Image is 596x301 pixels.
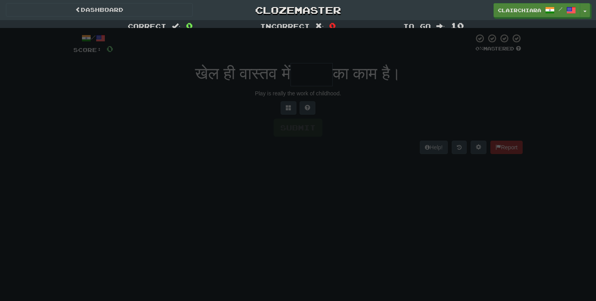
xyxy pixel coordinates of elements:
span: clairchiara [498,7,541,14]
span: Score: [73,46,102,53]
span: 0 [329,21,336,30]
div: Mastered [474,45,523,52]
span: 0 % [475,45,483,52]
button: Single letter hint - you only get 1 per sentence and score half the points! alt+h [300,101,315,115]
button: Report [490,141,523,154]
a: clairchiara / [494,3,580,17]
div: / [73,33,113,43]
span: : [436,23,445,30]
span: का काम है। [333,64,401,83]
a: Dashboard [6,3,193,17]
span: : [315,23,324,30]
span: : [172,23,181,30]
a: Clozemaster [205,3,391,17]
button: Help! [420,141,448,154]
span: / [559,6,562,12]
button: Submit [274,119,322,137]
span: खेल ही वास्तव में [195,64,291,83]
span: Correct [128,22,166,30]
button: Switch sentence to multiple choice alt+p [281,101,296,115]
div: Play is really the work of childhood. [73,89,523,97]
span: 0 [186,21,193,30]
span: To go [403,22,431,30]
span: 10 [451,21,464,30]
button: Round history (alt+y) [452,141,467,154]
span: 0 [106,44,113,54]
span: Incorrect [260,22,310,30]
